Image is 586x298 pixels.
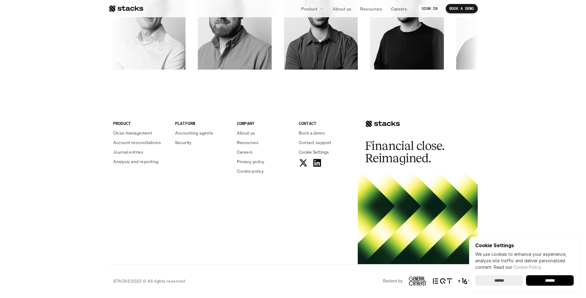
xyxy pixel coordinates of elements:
p: STACKS 2025 © All rights reserved [113,278,185,284]
a: Contact support [299,139,353,146]
a: Account reconciliations [113,139,168,146]
p: Account reconciliations [113,139,161,146]
p: Cookie Settings [475,243,574,248]
a: Resources [237,139,291,146]
p: PLATFORM [175,120,229,127]
p: SIGN IN [422,6,437,11]
p: Close management [113,130,153,136]
a: Close management [113,130,168,136]
a: Careers [237,149,291,155]
p: Privacy policy [237,158,265,165]
a: Analysis and reporting [113,158,168,165]
a: Book a demo [299,130,353,136]
a: Accounting agents [175,130,229,136]
p: About us [237,130,255,136]
a: Security [175,139,229,146]
p: Book a demo [299,130,325,136]
p: PRODUCT [113,120,168,127]
p: COMPANY [237,120,291,127]
p: Backed by [383,278,403,284]
a: SIGN IN [418,4,441,13]
span: Cookie Settings [299,149,329,155]
p: Contact support [299,139,332,146]
button: Cookie Trigger [299,149,329,155]
a: Careers [387,3,411,14]
span: Read our . [494,264,542,270]
p: Cookie policy [237,168,264,174]
a: Journal entries [113,149,168,155]
a: Privacy policy [237,158,291,165]
p: Journal entries [113,149,143,155]
a: Cookie policy [237,168,291,174]
p: Careers [237,149,253,155]
p: Careers [391,6,407,12]
p: Analysis and reporting [113,158,159,165]
p: Accounting agents [175,130,213,136]
p: CONTACT [299,120,353,127]
p: We use cookies to enhance your experience, analyze site traffic and deliver personalized content. [475,251,574,270]
p: Resources [360,6,382,12]
h2: Financial close. Reimagined. [365,140,457,164]
p: About us [333,6,351,12]
p: BOOK A DEMO [449,6,474,11]
a: Cookie Policy [513,264,541,270]
a: About us [329,3,355,14]
p: Product [301,6,317,12]
a: BOOK A DEMO [446,4,478,13]
a: Resources [357,3,386,14]
a: About us [237,130,291,136]
p: Resources [237,139,259,146]
p: Security [175,139,192,146]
